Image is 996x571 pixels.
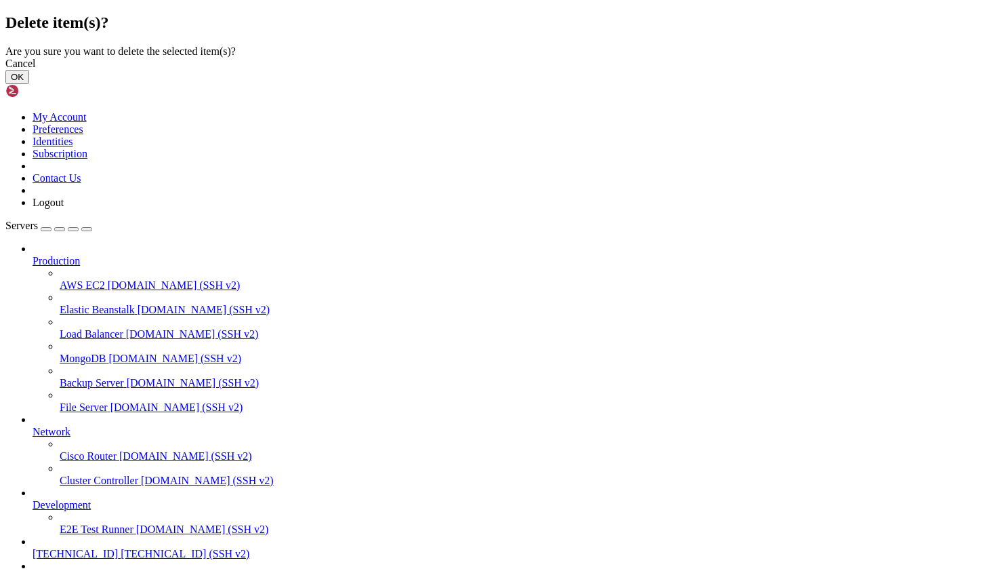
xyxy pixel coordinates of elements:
x-row: see /var/log/unattended-upgrades/unattended-upgrades.log [5,332,818,344]
a: Identities [33,136,73,147]
li: Cluster Controller [DOMAIN_NAME] (SSH v2) [60,462,991,487]
span: [TECHNICAL_ID] [33,548,118,559]
li: MongoDB [DOMAIN_NAME] (SSH v2) [60,340,991,365]
x-row: root@zjhwvimwhb:~# [5,378,818,389]
div: Cancel [5,58,991,70]
x-row: System information as of [DATE] [5,73,818,85]
x-row: Expanded Security Maintenance for Applications is not enabled. [5,208,818,220]
a: Cisco Router [DOMAIN_NAME] (SSH v2) [60,450,991,462]
a: Logout [33,197,64,208]
span: [DOMAIN_NAME] (SSH v2) [141,475,274,486]
li: AWS EC2 [DOMAIN_NAME] (SSH v2) [60,267,991,292]
a: Preferences [33,123,83,135]
li: Cisco Router [DOMAIN_NAME] (SSH v2) [60,438,991,462]
a: Servers [5,220,92,231]
span: Cisco Router [60,450,117,462]
x-row: * Support: [URL][DOMAIN_NAME] [5,51,818,62]
a: E2E Test Runner [DOMAIN_NAME] (SSH v2) [60,524,991,536]
span: [DOMAIN_NAME] (SSH v2) [138,304,270,315]
x-row: * Documentation: [URL][DOMAIN_NAME] [5,28,818,39]
a: My Account [33,111,87,123]
span: [DOMAIN_NAME] (SSH v2) [136,524,269,535]
li: Backup Server [DOMAIN_NAME] (SSH v2) [60,365,991,389]
li: Development [33,487,991,536]
span: Load Balancer [60,328,123,340]
x-row: 2 of these updates are standard security updates. [5,242,818,254]
span: [DOMAIN_NAME] (SSH v2) [126,328,259,340]
x-row: just raised the bar for easy, resilient and secure K8s cluster deployment. [5,163,818,175]
span: MongoDB [60,353,106,364]
span: [DOMAIN_NAME] (SSH v2) [108,279,241,291]
span: Cluster Controller [60,475,138,486]
x-row: *** System restart required *** [5,355,818,366]
span: File Server [60,401,108,413]
span: [TECHNICAL_ID] (SSH v2) [121,548,249,559]
x-row: Usage of /: 51.4% of 8.65GB Users logged in: 1 [5,107,818,119]
x-row: Learn more about enabling ESM Apps service at [URL][DOMAIN_NAME] [5,288,818,299]
a: File Server [DOMAIN_NAME] (SSH v2) [60,401,991,414]
a: Load Balancer [DOMAIN_NAME] (SSH v2) [60,328,991,340]
li: Elastic Beanstalk [DOMAIN_NAME] (SSH v2) [60,292,991,316]
span: Development [33,499,91,511]
span: Network [33,426,70,437]
x-row: Last login: [DATE] from [TECHNICAL_ID] [5,366,818,378]
x-row: 1 updates could not be installed automatically. For more details, [5,321,818,333]
li: Load Balancer [DOMAIN_NAME] (SSH v2) [60,316,991,340]
a: Development [33,499,991,511]
li: Network [33,414,991,487]
x-row: Swap usage: 0% [5,130,818,141]
li: Production [33,243,991,414]
a: Cluster Controller [DOMAIN_NAME] (SSH v2) [60,475,991,487]
span: [DOMAIN_NAME] (SSH v2) [108,353,241,364]
div: Are you sure you want to delete the selected item(s)? [5,45,991,58]
img: Shellngn [5,84,83,98]
x-row: * Management: [URL][DOMAIN_NAME] [5,39,818,51]
span: Production [33,255,80,267]
span: [DOMAIN_NAME] (SSH v2) [110,401,243,413]
a: Network [33,426,991,438]
x-row: To see these additional updates run: apt list --upgradable [5,254,818,265]
a: [TECHNICAL_ID] [TECHNICAL_ID] (SSH v2) [33,548,991,560]
x-row: * Strictly confined Kubernetes makes edge and IoT secure. Learn how MicroK8s [5,152,818,163]
a: Elastic Beanstalk [DOMAIN_NAME] (SSH v2) [60,304,991,316]
li: [TECHNICAL_ID] [TECHNICAL_ID] (SSH v2) [33,536,991,560]
span: AWS EC2 [60,279,105,291]
x-row: [URL][DOMAIN_NAME] [5,186,818,197]
a: AWS EC2 [DOMAIN_NAME] (SSH v2) [60,279,991,292]
li: File Server [DOMAIN_NAME] (SSH v2) [60,389,991,414]
a: MongoDB [DOMAIN_NAME] (SSH v2) [60,353,991,365]
div: (19, 33) [114,378,119,389]
x-row: 140 updates can be applied immediately. [5,231,818,243]
span: [DOMAIN_NAME] (SSH v2) [119,450,252,462]
a: Backup Server [DOMAIN_NAME] (SSH v2) [60,377,991,389]
span: Elastic Beanstalk [60,304,135,315]
span: Backup Server [60,377,124,389]
a: Contact Us [33,172,81,184]
x-row: 1 additional security update can be applied with ESM Apps. [5,276,818,288]
span: [DOMAIN_NAME] (SSH v2) [127,377,260,389]
x-row: System load: 0.37 Processes: 121 [5,96,818,107]
x-row: Welcome to Ubuntu 24.04.1 LTS (GNU/Linux 6.8.0-55-generic x86_64) [5,5,818,17]
h2: Delete item(s)? [5,14,991,32]
x-row: Memory usage: 61% IPv4 address for eth0: [TECHNICAL_ID] [5,118,818,130]
a: Production [33,255,991,267]
span: Servers [5,220,38,231]
span: E2E Test Runner [60,524,133,535]
button: OK [5,70,29,84]
a: Subscription [33,148,87,159]
li: E2E Test Runner [DOMAIN_NAME] (SSH v2) [60,511,991,536]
